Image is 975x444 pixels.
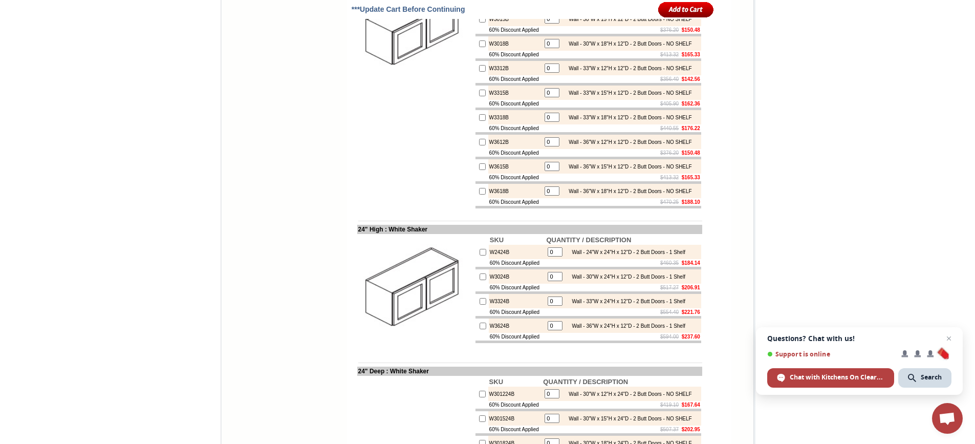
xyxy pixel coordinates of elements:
[682,52,700,57] b: $165.33
[660,402,679,408] s: $419.10
[564,391,691,397] div: Wall - 30"W x 12"H x 24"D - 2 Butt Doors - NO SHELF
[489,294,546,308] td: W3324B
[660,150,679,156] s: $376.20
[790,373,884,382] span: Chat with Kitchens On Clearance
[488,149,543,157] td: 60% Discount Applied
[682,76,700,82] b: $142.56
[55,47,86,58] td: [PERSON_NAME] Yellow Walnut
[767,334,951,343] span: Questions? Chat with us!
[660,125,679,131] s: $440.55
[488,51,543,58] td: 60% Discount Applied
[660,334,679,340] s: $594.00
[682,150,700,156] b: $150.48
[682,402,700,408] b: $167.64
[2,3,10,11] img: pdf.png
[488,75,543,83] td: 60% Discount Applied
[148,47,174,57] td: Bellmonte Maple
[767,368,894,388] span: Chat with Kitchens On Clearance
[489,308,546,316] td: 60% Discount Applied
[682,334,700,340] b: $237.60
[488,411,543,426] td: W301524B
[682,309,700,315] b: $221.76
[660,285,679,290] s: $517.27
[488,26,543,34] td: 60% Discount Applied
[543,378,628,386] b: QUANTITY / DESCRIPTION
[358,235,473,350] img: 24'' High
[564,16,691,22] div: Wall - 30"W x 15"H x 12"D - 2 Butt Doors - NO SHELF
[488,124,543,132] td: 60% Discount Applied
[660,52,679,57] s: $413.32
[567,249,685,255] div: Wall - 24"W x 24"H x 12"D - 2 Butt Doors - 1 Shelf
[660,427,679,432] s: $507.37
[489,284,546,291] td: 60% Discount Applied
[567,274,685,280] div: Wall - 30"W x 24"H x 12"D - 2 Butt Doors - 1 Shelf
[488,426,543,433] td: 60% Discount Applied
[564,139,691,145] div: Wall - 36"W x 12"H x 12"D - 2 Butt Doors - NO SHELF
[564,66,691,71] div: Wall - 33"W x 12"H x 12"D - 2 Butt Doors - NO SHELF
[12,2,83,10] a: Price Sheet View in PDF Format
[564,41,691,47] div: Wall - 30"W x 18"H x 12"D - 2 Butt Doors - NO SHELF
[660,76,679,82] s: $356.40
[682,285,700,290] b: $206.91
[488,110,543,124] td: W3318B
[489,269,546,284] td: W3024B
[357,225,702,234] td: 24" High : White Shaker
[658,1,714,18] input: Add to Cart
[352,5,465,13] span: ***Update Cart Before Continuing
[567,323,685,329] div: Wall - 36"W x 24"H x 12"D - 2 Butt Doors - 1 Shelf
[488,174,543,181] td: 60% Discount Applied
[682,101,700,107] b: $162.36
[120,47,146,57] td: Baycreek Gray
[488,36,543,51] td: W3018B
[489,245,546,259] td: W2424B
[682,427,700,432] b: $202.95
[490,236,504,244] b: SKU
[660,175,679,180] s: $413.32
[12,4,83,10] b: Price Sheet View in PDF Format
[488,100,543,108] td: 60% Discount Applied
[660,309,679,315] s: $554.40
[660,199,679,205] s: $470.25
[488,198,543,206] td: 60% Discount Applied
[564,416,691,421] div: Wall - 30"W x 15"H x 24"D - 2 Butt Doors - NO SHELF
[660,27,679,33] s: $376.20
[921,373,942,382] span: Search
[682,125,700,131] b: $176.22
[489,259,546,267] td: 60% Discount Applied
[357,367,702,376] td: 24" Deep : White Shaker
[489,333,546,341] td: 60% Discount Applied
[488,86,543,100] td: W3315B
[489,378,503,386] b: SKU
[488,387,543,401] td: W301224B
[564,188,691,194] div: Wall - 36"W x 18"H x 12"D - 2 Butt Doors - NO SHELF
[682,27,700,33] b: $150.48
[660,260,679,266] s: $460.35
[176,47,207,58] td: [PERSON_NAME] Blue Shaker
[488,184,543,198] td: W3618B
[88,47,119,58] td: [PERSON_NAME] White Shaker
[488,135,543,149] td: W3612B
[488,61,543,75] td: W3312B
[567,299,685,304] div: Wall - 33"W x 24"H x 12"D - 2 Butt Doors - 1 Shelf
[682,260,700,266] b: $184.14
[489,319,546,333] td: W3624B
[564,115,691,120] div: Wall - 33"W x 18"H x 12"D - 2 Butt Doors - NO SHELF
[682,199,700,205] b: $188.10
[488,12,543,26] td: W3015B
[488,159,543,174] td: W3615B
[564,164,691,170] div: Wall - 36"W x 15"H x 12"D - 2 Butt Doors - NO SHELF
[546,236,631,244] b: QUANTITY / DESCRIPTION
[767,350,894,358] span: Support is online
[898,368,951,388] span: Search
[564,90,691,96] div: Wall - 33"W x 15"H x 12"D - 2 Butt Doors - NO SHELF
[488,401,543,409] td: 60% Discount Applied
[682,175,700,180] b: $165.33
[932,403,963,434] a: Open chat
[28,47,54,57] td: Alabaster Shaker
